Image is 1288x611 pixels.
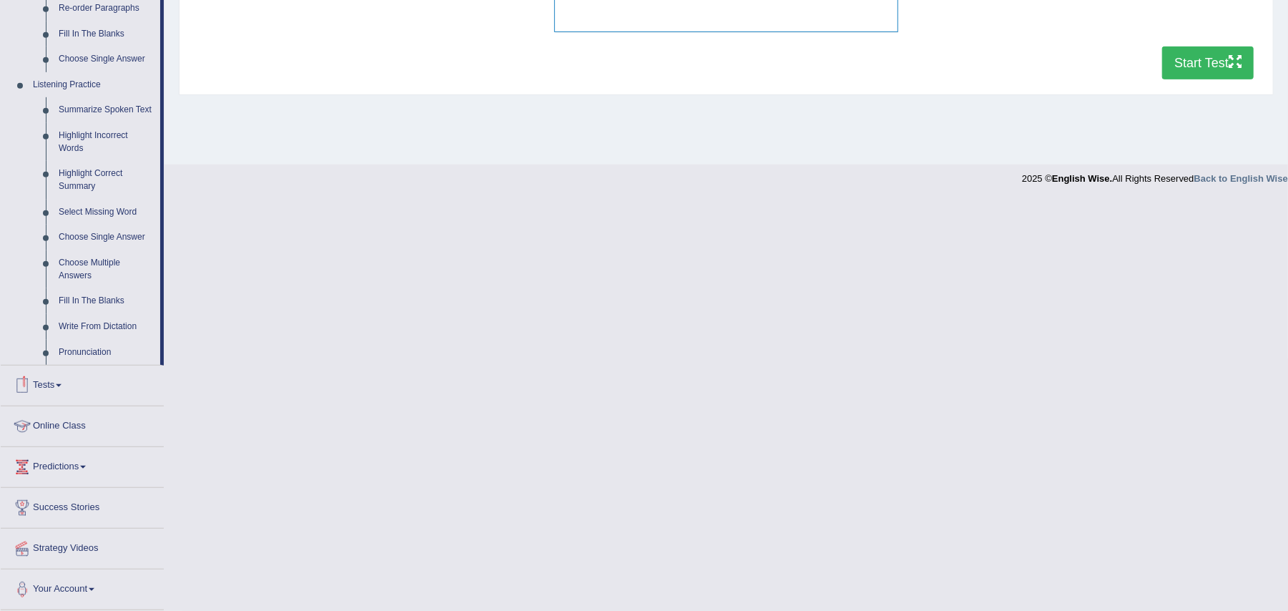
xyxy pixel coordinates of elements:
a: Your Account [1,570,164,605]
a: Listening Practice [26,72,160,98]
a: Online Class [1,406,164,442]
a: Choose Single Answer [52,47,160,72]
a: Success Stories [1,488,164,524]
a: Choose Single Answer [52,225,160,250]
a: Tests [1,366,164,401]
a: Highlight Correct Summary [52,161,160,199]
a: Select Missing Word [52,200,160,225]
button: Start Test [1162,47,1254,79]
strong: English Wise. [1052,173,1112,184]
a: Summarize Spoken Text [52,97,160,123]
a: Strategy Videos [1,529,164,564]
a: Choose Multiple Answers [52,250,160,288]
a: Fill In The Blanks [52,21,160,47]
a: Write From Dictation [52,314,160,340]
a: Predictions [1,447,164,483]
a: Highlight Incorrect Words [52,123,160,161]
div: 2025 © All Rights Reserved [1022,165,1288,185]
a: Fill In The Blanks [52,288,160,314]
a: Pronunciation [52,340,160,366]
a: Back to English Wise [1194,173,1288,184]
